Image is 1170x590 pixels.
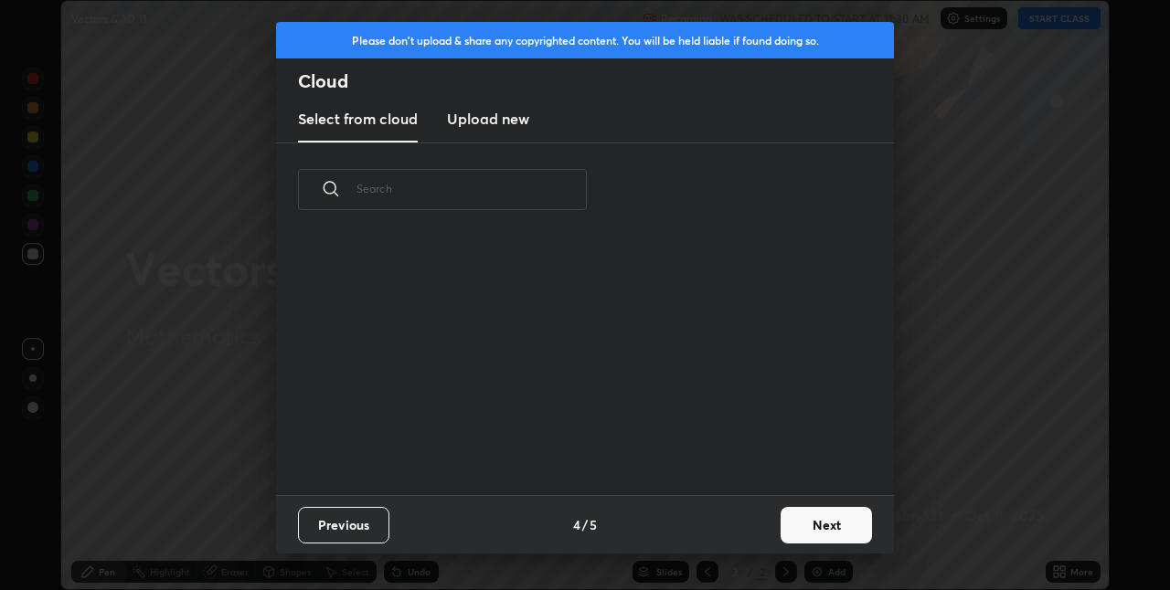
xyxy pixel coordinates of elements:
input: Search [356,150,587,227]
h2: Cloud [298,69,894,93]
div: Please don't upload & share any copyrighted content. You will be held liable if found doing so. [276,22,894,58]
button: Previous [298,507,389,543]
h4: / [582,515,588,534]
h3: Select from cloud [298,108,418,130]
h4: 4 [573,515,580,534]
h3: Upload new [447,108,529,130]
h4: 5 [590,515,597,534]
button: Next [781,507,872,543]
